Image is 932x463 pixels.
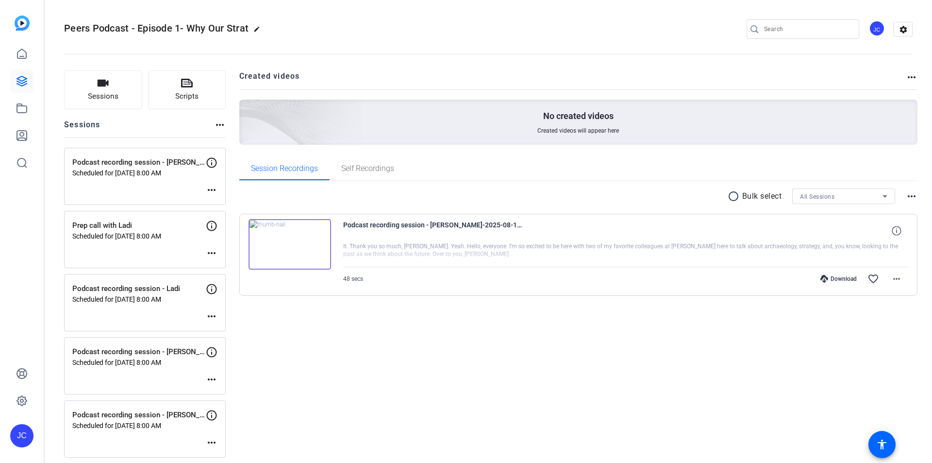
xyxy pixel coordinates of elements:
div: JC [10,424,33,447]
mat-icon: radio_button_unchecked [728,190,742,202]
span: Peers Podcast - Episode 1- Why Our Strat [64,22,249,34]
img: Creted videos background [131,3,362,214]
p: Scheduled for [DATE] 8:00 AM [72,422,206,429]
mat-icon: more_horiz [206,374,217,385]
h2: Sessions [64,119,100,137]
mat-icon: more_horiz [891,273,902,285]
mat-icon: more_horiz [206,437,217,448]
input: Search [764,23,851,35]
mat-icon: more_horiz [206,310,217,322]
span: Sessions [88,91,118,102]
span: Scripts [175,91,199,102]
p: Scheduled for [DATE] 8:00 AM [72,295,206,303]
p: Bulk select [742,190,782,202]
p: No created videos [543,110,614,122]
span: Podcast recording session - [PERSON_NAME]-2025-08-13-10-37-16-372-1 [343,219,523,242]
mat-icon: more_horiz [206,247,217,259]
ngx-avatar: Jessica Cheng [869,20,886,37]
span: All Sessions [800,193,834,200]
p: Podcast recording session - [PERSON_NAME] [72,346,206,358]
span: Created videos will appear here [537,127,619,135]
mat-icon: more_horiz [206,184,217,196]
mat-icon: edit [253,26,265,37]
button: Sessions [64,70,142,109]
mat-icon: more_horiz [214,119,226,131]
button: Scripts [148,70,226,109]
p: Scheduled for [DATE] 8:00 AM [72,232,206,240]
img: blue-gradient.svg [15,16,30,31]
mat-icon: more_horiz [906,190,917,202]
p: Podcast recording session - [PERSON_NAME] [72,157,206,168]
h2: Created videos [239,70,906,89]
div: Download [815,275,862,283]
mat-icon: settings [894,22,913,37]
p: Podcast recording session - Ladi [72,283,206,294]
p: Scheduled for [DATE] 8:00 AM [72,169,206,177]
mat-icon: favorite_border [867,273,879,285]
img: thumb-nail [249,219,331,270]
mat-icon: accessibility [876,439,888,450]
p: Prep call with Ladi [72,220,206,231]
div: JC [869,20,885,36]
p: Scheduled for [DATE] 8:00 AM [72,359,206,366]
span: Session Recordings [251,165,318,172]
span: Self Recordings [341,165,394,172]
mat-icon: more_horiz [906,71,917,83]
span: 48 secs [343,275,363,282]
p: Podcast recording session - [PERSON_NAME] [72,410,206,421]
